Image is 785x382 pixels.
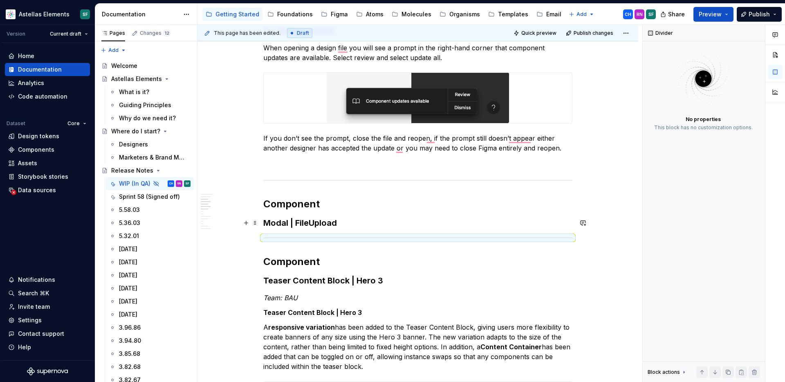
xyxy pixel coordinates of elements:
span: Publish changes [574,30,613,36]
div: Figma [331,10,348,18]
div: Home [18,52,34,60]
button: Publish [737,7,782,22]
div: 5.36.03 [119,219,140,227]
div: [DATE] [119,284,137,292]
strong: Teaser Content Block | Hero 3 [263,276,383,285]
a: 5.36.03 [106,216,194,229]
div: Documentation [102,10,179,18]
a: 3.82.68 [106,360,194,373]
span: Preview [699,10,722,18]
div: No properties [686,116,721,123]
button: Publish changes [563,27,617,39]
div: SF [83,11,88,18]
div: Block actions [648,369,680,375]
div: SF [185,180,189,188]
div: Why do we need it? [119,114,176,122]
div: 5.32.01 [119,232,139,240]
div: Code automation [18,92,67,101]
strong: responsive variation [268,323,335,331]
div: Settings [18,316,42,324]
span: Publish [749,10,770,18]
p: A has been added to the Teaser Content Block, giving users more flexibility to create banners of ... [263,322,572,371]
a: Design tokens [5,130,90,143]
div: Astellas Elements [111,75,162,83]
a: 5.58.03 [106,203,194,216]
div: Welcome [111,62,137,70]
a: Figma [318,8,351,21]
a: Email [533,8,565,21]
a: Invite team [5,300,90,313]
div: Documentation [18,65,62,74]
div: What is it? [119,88,149,96]
a: [DATE] [106,269,194,282]
a: Templates [485,8,532,21]
div: Release Notes [111,166,153,175]
div: Storybook stories [18,173,68,181]
div: Astellas Elements [19,10,70,18]
div: Design tokens [18,132,59,140]
div: Components [18,146,54,154]
a: Data sources [5,184,90,197]
button: Quick preview [511,27,560,39]
div: 5.58.03 [119,206,140,214]
button: Contact support [5,327,90,340]
a: What is it? [106,85,194,99]
div: Marketers & Brand Managers [119,153,186,162]
div: Invite team [18,303,50,311]
p: When opening a design file you will see a prompt in the right-hand corner that component updates ... [263,43,572,63]
strong: Modal | FileUpload [263,218,337,228]
div: Where do I start? [111,127,160,135]
a: Molecules [388,8,435,21]
a: Atoms [353,8,387,21]
a: Why do we need it? [106,112,194,125]
strong: Teaser Content Block | Hero 3 [263,308,362,317]
div: 3.85.68 [119,350,140,358]
p: If you don’t see the prompt, close the file and reopen, if the prompt still doesn’t appear either... [263,133,572,153]
span: Quick preview [521,30,556,36]
div: Search ⌘K [18,289,49,297]
a: Where do I start? [98,125,194,138]
span: Share [668,10,685,18]
div: Page tree [202,6,565,22]
a: Release Notes [98,164,194,177]
a: Documentation [5,63,90,76]
div: Dataset [7,120,25,127]
div: [DATE] [119,297,137,306]
a: Welcome [98,59,194,72]
button: Add [566,9,597,20]
a: 3.85.68 [106,347,194,360]
button: Search ⌘K [5,287,90,300]
div: Changes [140,30,170,36]
div: Contact support [18,330,64,338]
div: Help [18,343,31,351]
a: [DATE] [106,243,194,256]
span: Core [67,120,80,127]
div: Getting Started [215,10,259,18]
button: Preview [693,7,733,22]
span: Add [108,47,119,54]
div: Pages [101,30,125,36]
div: Organisms [449,10,480,18]
div: Analytics [18,79,44,87]
a: Marketers & Brand Managers [106,151,194,164]
div: Molecules [401,10,431,18]
span: 12 [163,30,170,36]
div: WIP (In QA) [119,180,150,188]
svg: Supernova Logo [27,367,68,375]
button: Share [656,7,690,22]
h2: Component [263,255,572,268]
div: [DATE] [119,245,137,253]
div: [DATE] [119,258,137,266]
div: 3.94.80 [119,337,141,345]
a: Designers [106,138,194,151]
div: RN [177,180,181,188]
div: CH [169,180,173,188]
div: Data sources [18,186,56,194]
a: [DATE] [106,282,194,295]
img: cd98702f-ec07-456c-8312-171ad8b7c735.png [327,73,509,123]
div: [DATE] [119,271,137,279]
a: Organisms [436,8,483,21]
span: Current draft [50,31,81,37]
div: 3.82.68 [119,363,141,371]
